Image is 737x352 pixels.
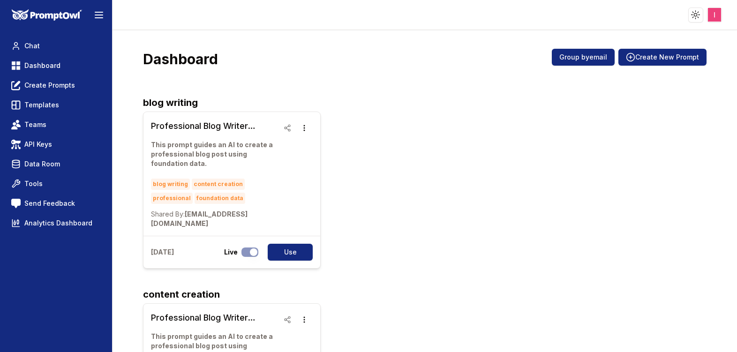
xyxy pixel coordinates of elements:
span: foundation data [195,193,245,204]
h3: Dashboard [143,51,218,67]
span: professional [151,193,193,204]
span: Dashboard [24,61,60,70]
span: Chat [24,41,40,51]
h3: Professional Blog Writer Prompt [151,311,279,324]
img: feedback [11,199,21,208]
a: Use [262,244,313,261]
p: [DATE] [151,247,174,257]
span: Templates [24,100,59,110]
button: Group byemail [552,49,615,66]
span: Analytics Dashboard [24,218,92,228]
a: Send Feedback [8,195,105,212]
a: Templates [8,97,105,113]
a: Data Room [8,156,105,172]
img: PromptOwl [12,9,82,21]
a: Teams [8,116,105,133]
button: Create New Prompt [618,49,707,66]
span: Create Prompts [24,81,75,90]
span: Teams [24,120,46,129]
span: API Keys [24,140,52,149]
h2: content creation [143,287,707,301]
img: ACg8ocLcalYY8KTZ0qfGg_JirqB37-qlWKk654G7IdWEKZx1cb7MQQ=s96-c [708,8,722,22]
a: API Keys [8,136,105,153]
span: Tools [24,179,43,188]
p: This prompt guides an AI to create a professional blog post using foundation data. [151,140,279,168]
a: Dashboard [8,57,105,74]
a: Professional Blog Writer PromptThis prompt guides an AI to create a professional blog post using ... [151,120,279,228]
span: blog writing [151,179,190,190]
h2: blog writing [143,96,707,110]
span: Send Feedback [24,199,75,208]
span: Data Room [24,159,60,169]
a: Chat [8,37,105,54]
p: Live [224,247,238,257]
a: Create Prompts [8,77,105,94]
span: content creation [192,179,245,190]
button: Use [268,244,313,261]
a: Tools [8,175,105,192]
a: Analytics Dashboard [8,215,105,232]
span: Shared By: [151,210,185,218]
p: [EMAIL_ADDRESS][DOMAIN_NAME] [151,210,279,228]
h3: Professional Blog Writer Prompt [151,120,279,133]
